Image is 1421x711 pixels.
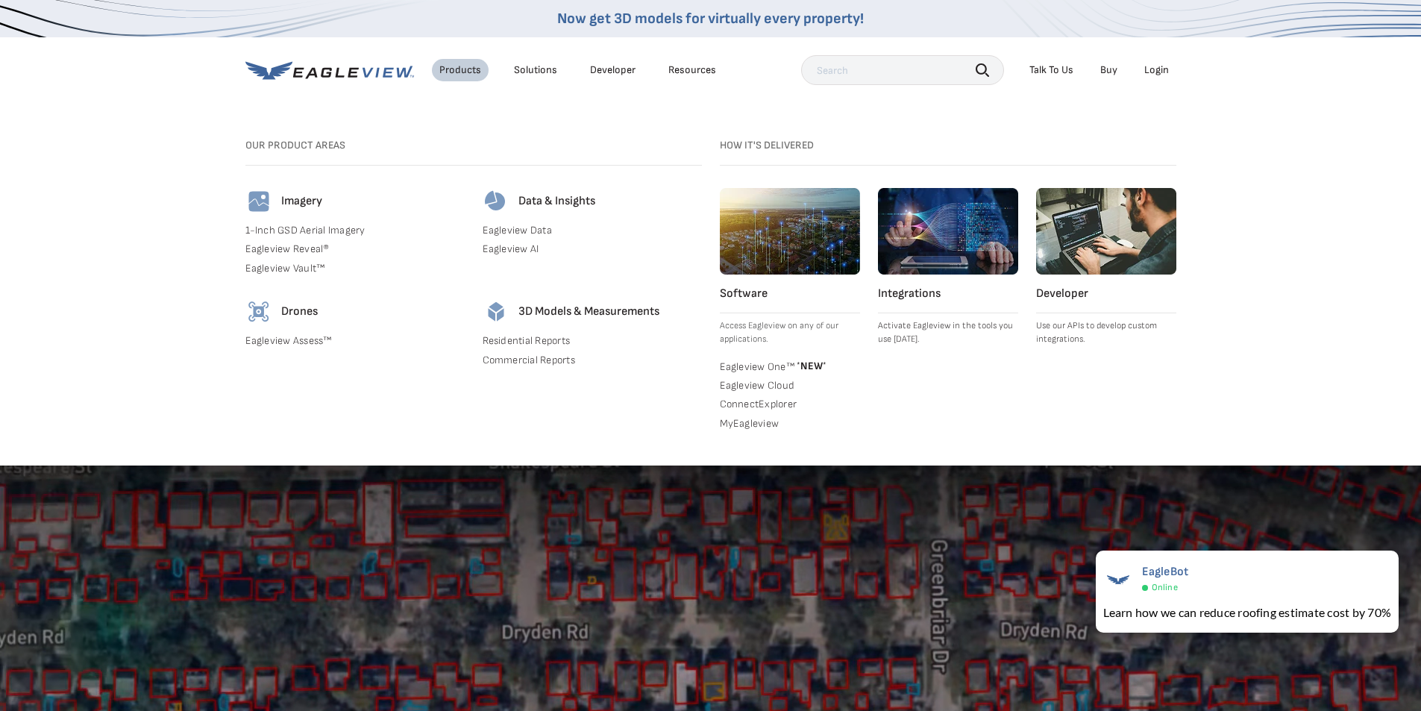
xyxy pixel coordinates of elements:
[483,242,702,256] a: Eagleview AI
[1142,565,1189,579] span: EagleBot
[1152,582,1178,593] span: Online
[245,334,465,348] a: Eagleview Assess™
[720,358,860,373] a: Eagleview One™ *NEW*
[439,63,481,77] div: Products
[245,224,465,237] a: 1-Inch GSD Aerial Imagery
[878,188,1018,275] img: integrations.webp
[518,304,659,319] h4: 3D Models & Measurements
[1103,604,1391,621] div: Learn how we can reduce roofing estimate cost by 70%
[281,304,318,319] h4: Drones
[281,194,322,209] h4: Imagery
[720,286,860,301] h4: Software
[483,334,702,348] a: Residential Reports
[720,319,860,346] p: Access Eagleview on any of our applications.
[1103,565,1133,595] img: EagleBot
[483,298,509,325] img: 3d-models-icon.svg
[245,262,465,275] a: Eagleview Vault™
[514,63,557,77] div: Solutions
[878,188,1018,346] a: Integrations Activate Eagleview in the tools you use [DATE].
[1036,188,1176,346] a: Developer Use our APIs to develop custom integrations.
[518,194,595,209] h4: Data & Insights
[590,63,636,77] a: Developer
[720,379,860,392] a: Eagleview Cloud
[483,224,702,237] a: Eagleview Data
[1029,63,1073,77] div: Talk To Us
[801,55,1004,85] input: Search
[878,319,1018,346] p: Activate Eagleview in the tools you use [DATE].
[1144,63,1169,77] div: Login
[1036,188,1176,275] img: developer.webp
[878,286,1018,301] h4: Integrations
[245,298,272,325] img: drones-icon.svg
[245,242,465,256] a: Eagleview Reveal®
[720,139,1176,152] h3: How it's Delivered
[794,360,826,372] span: NEW
[1036,319,1176,346] p: Use our APIs to develop custom integrations.
[720,417,860,430] a: MyEagleview
[483,188,509,215] img: data-icon.svg
[668,63,716,77] div: Resources
[720,398,860,411] a: ConnectExplorer
[557,10,864,28] a: Now get 3D models for virtually every property!
[1036,286,1176,301] h4: Developer
[483,354,702,367] a: Commercial Reports
[245,188,272,215] img: imagery-icon.svg
[245,139,702,152] h3: Our Product Areas
[720,188,860,275] img: software.webp
[1100,63,1117,77] a: Buy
